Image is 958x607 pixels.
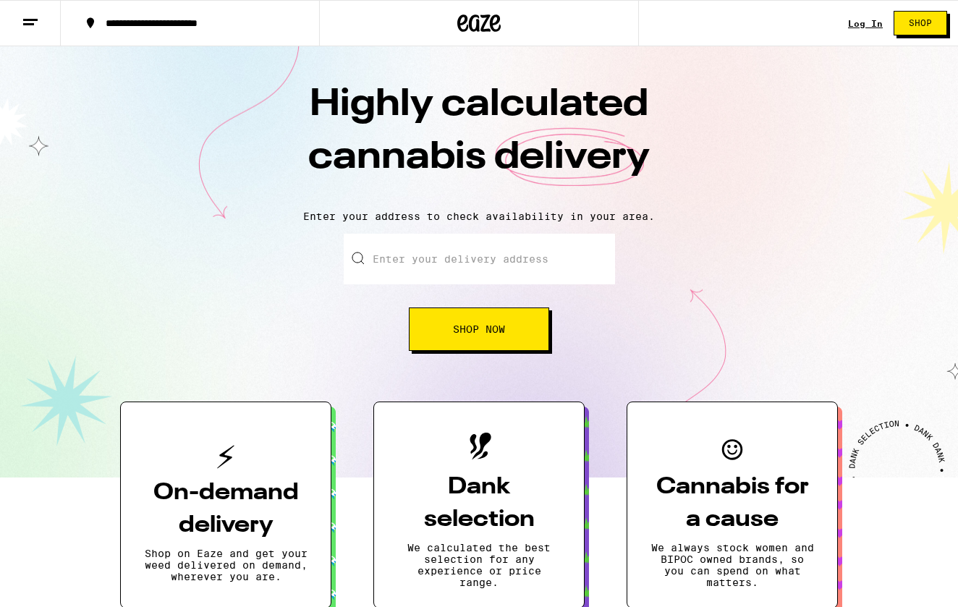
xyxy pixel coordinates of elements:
[883,11,958,35] a: Shop
[14,211,944,222] p: Enter your address to check availability in your area.
[344,234,615,284] input: Enter your delivery address
[909,19,932,27] span: Shop
[144,548,308,582] p: Shop on Eaze and get your weed delivered on demand, wherever you are.
[226,79,732,199] h1: Highly calculated cannabis delivery
[650,471,814,536] h3: Cannabis for a cause
[453,324,505,334] span: Shop Now
[397,542,561,588] p: We calculated the best selection for any experience or price range.
[894,11,947,35] button: Shop
[848,19,883,28] a: Log In
[409,307,549,351] button: Shop Now
[650,542,814,588] p: We always stock women and BIPOC owned brands, so you can spend on what matters.
[397,471,561,536] h3: Dank selection
[144,477,308,542] h3: On-demand delivery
